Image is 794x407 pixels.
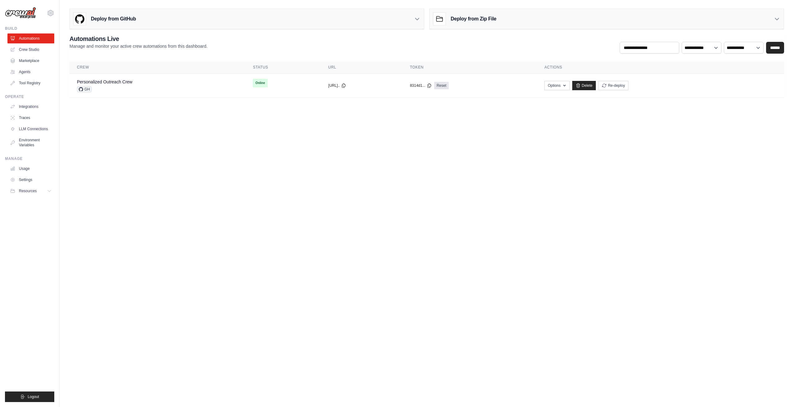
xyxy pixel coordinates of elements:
[451,15,496,23] h3: Deploy from Zip File
[91,15,136,23] h3: Deploy from GitHub
[77,79,132,84] a: Personalized Outreach Crew
[77,86,92,92] span: GH
[7,102,54,112] a: Integrations
[7,33,54,43] a: Automations
[7,124,54,134] a: LLM Connections
[7,67,54,77] a: Agents
[598,81,628,90] button: Re-deploy
[544,81,569,90] button: Options
[7,45,54,55] a: Crew Studio
[69,43,207,49] p: Manage and monitor your active crew automations from this dashboard.
[434,82,449,89] a: Reset
[7,186,54,196] button: Resources
[5,94,54,99] div: Operate
[19,188,37,193] span: Resources
[7,175,54,185] a: Settings
[69,34,207,43] h2: Automations Live
[7,113,54,123] a: Traces
[5,26,54,31] div: Build
[7,56,54,66] a: Marketplace
[5,7,36,19] img: Logo
[253,79,267,87] span: Online
[5,156,54,161] div: Manage
[7,78,54,88] a: Tool Registry
[410,83,432,88] button: 8314d1...
[69,61,245,74] th: Crew
[7,164,54,174] a: Usage
[28,394,39,399] span: Logout
[537,61,784,74] th: Actions
[245,61,321,74] th: Status
[7,135,54,150] a: Environment Variables
[572,81,596,90] a: Delete
[403,61,537,74] th: Token
[74,13,86,25] img: GitHub Logo
[5,392,54,402] button: Logout
[321,61,402,74] th: URL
